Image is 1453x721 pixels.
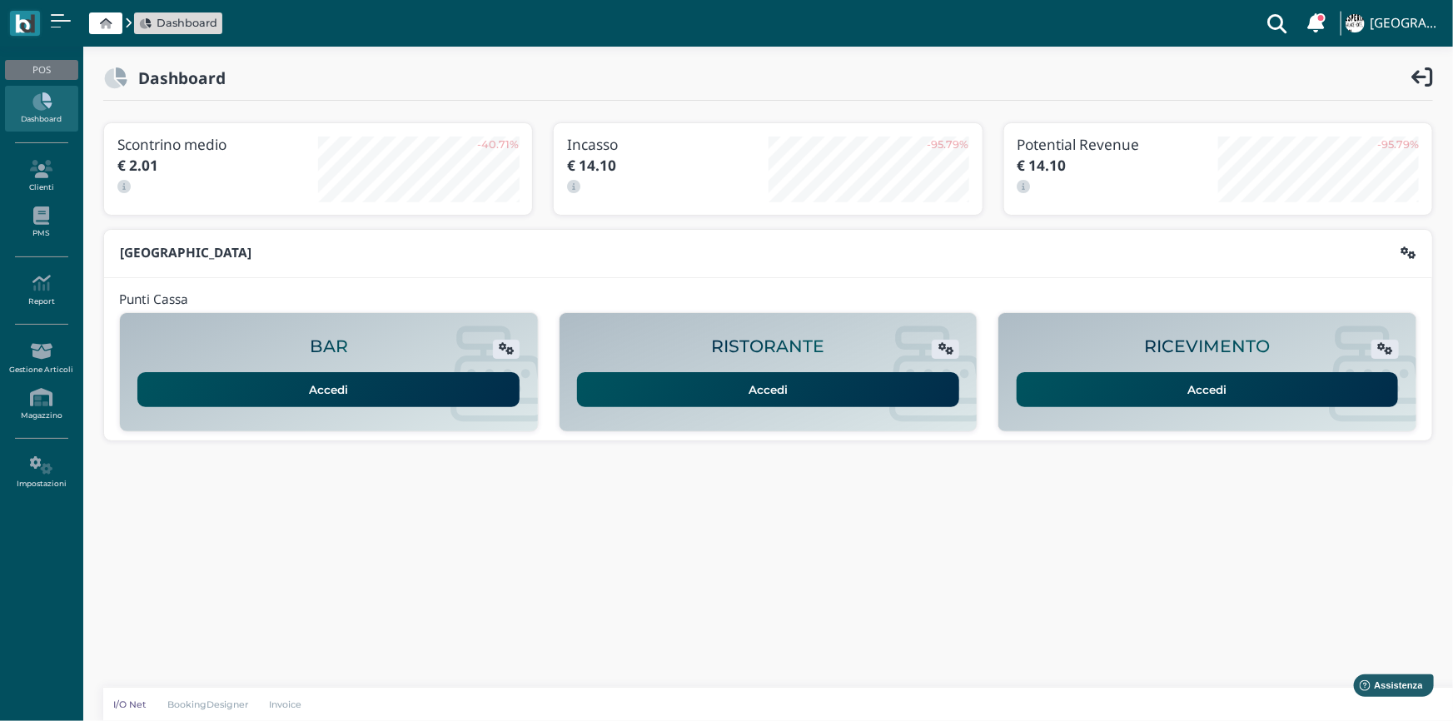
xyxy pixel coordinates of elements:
[5,450,77,495] a: Impostazioni
[1343,3,1443,43] a: ... [GEOGRAPHIC_DATA]
[5,200,77,246] a: PMS
[5,153,77,199] a: Clienti
[117,156,158,175] b: € 2.01
[5,86,77,132] a: Dashboard
[1370,17,1443,31] h4: [GEOGRAPHIC_DATA]
[49,13,110,26] span: Assistenza
[5,336,77,381] a: Gestione Articoli
[140,15,217,31] a: Dashboard
[567,137,768,152] h3: Incasso
[5,267,77,313] a: Report
[1145,337,1271,356] h2: RICEVIMENTO
[137,372,520,407] a: Accedi
[1335,669,1439,707] iframe: Help widget launcher
[1017,372,1399,407] a: Accedi
[577,372,959,407] a: Accedi
[1018,137,1218,152] h3: Potential Revenue
[120,244,251,261] b: [GEOGRAPHIC_DATA]
[5,381,77,427] a: Magazzino
[310,337,348,356] h2: BAR
[711,337,824,356] h2: RISTORANTE
[117,137,318,152] h3: Scontrino medio
[157,15,217,31] span: Dashboard
[15,14,34,33] img: logo
[567,156,616,175] b: € 14.10
[1018,156,1067,175] b: € 14.10
[5,60,77,80] div: POS
[1346,14,1364,32] img: ...
[127,69,226,87] h2: Dashboard
[119,293,188,307] h4: Punti Cassa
